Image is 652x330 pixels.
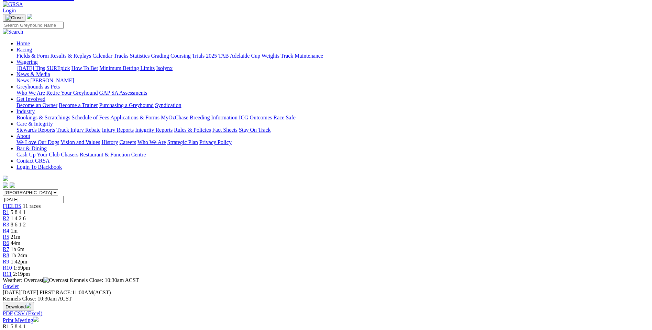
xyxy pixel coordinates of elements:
[61,152,146,157] a: Chasers Restaurant & Function Centre
[101,139,118,145] a: History
[151,53,169,59] a: Grading
[3,252,9,258] a: R8
[135,127,173,133] a: Integrity Reports
[46,90,98,96] a: Retire Your Greyhound
[239,127,270,133] a: Stay On Track
[71,65,98,71] a: How To Bet
[3,176,8,181] img: logo-grsa-white.png
[16,158,49,164] a: Contact GRSA
[10,182,15,188] img: twitter.svg
[3,246,9,252] a: R7
[43,277,68,283] img: Overcast
[3,310,649,317] div: Download
[33,317,38,322] img: printer.svg
[16,164,62,170] a: Login To Blackbook
[3,22,64,29] input: Search
[167,139,198,145] a: Strategic Plan
[3,228,9,234] span: R4
[16,53,49,59] a: Fields & Form
[16,65,45,71] a: [DATE] Tips
[119,139,136,145] a: Careers
[3,234,9,240] a: R5
[11,323,26,329] span: 5 8 4 1
[3,271,12,277] a: R11
[11,222,26,227] span: 8 6 1 2
[16,127,55,133] a: Stewards Reports
[11,234,20,240] span: 21m
[27,14,32,19] img: logo-grsa-white.png
[46,65,70,71] a: SUREpick
[50,53,91,59] a: Results & Replays
[16,133,30,139] a: About
[192,53,205,59] a: Trials
[3,222,9,227] a: R3
[3,182,8,188] img: facebook.svg
[40,290,72,295] span: FIRST RACE:
[199,139,232,145] a: Privacy Policy
[273,115,295,120] a: Race Safe
[16,78,649,84] div: News & Media
[3,209,9,215] a: R1
[130,53,150,59] a: Statistics
[71,115,109,120] a: Schedule of Fees
[40,290,111,295] span: 11:00AM(ACST)
[170,53,191,59] a: Coursing
[16,115,70,120] a: Bookings & Scratchings
[114,53,129,59] a: Tracks
[16,78,29,83] a: News
[13,265,30,271] span: 1:59pm
[3,14,25,22] button: Toggle navigation
[3,29,23,35] img: Search
[56,127,100,133] a: Track Injury Rebate
[16,152,59,157] a: Cash Up Your Club
[3,203,21,209] a: FIELDS
[11,259,27,264] span: 1:42pm
[102,127,134,133] a: Injury Reports
[16,96,45,102] a: Get Involved
[3,259,9,264] a: R9
[281,53,323,59] a: Track Maintenance
[3,296,649,302] div: Kennels Close: 10:30am ACST
[16,65,649,71] div: Wagering
[16,90,649,96] div: Greyhounds as Pets
[3,290,38,295] span: [DATE]
[11,240,20,246] span: 44m
[3,215,9,221] a: R2
[206,53,260,59] a: 2025 TAB Adelaide Cup
[16,40,30,46] a: Home
[70,277,139,283] span: Kennels Close: 10:30am ACST
[11,215,26,221] span: 1 4 2 6
[99,102,154,108] a: Purchasing a Greyhound
[3,277,70,283] span: Weather: Overcast
[3,302,34,310] button: Download
[5,15,23,21] img: Close
[99,90,147,96] a: GAP SA Assessments
[16,121,53,127] a: Care & Integrity
[156,65,173,71] a: Isolynx
[11,246,24,252] span: 1h 6m
[16,90,45,96] a: Who We Are
[110,115,159,120] a: Applications & Forms
[3,240,9,246] span: R6
[14,310,42,316] a: CSV (Excel)
[137,139,166,145] a: Who We Are
[99,65,155,71] a: Minimum Betting Limits
[190,115,237,120] a: Breeding Information
[16,84,60,90] a: Greyhounds as Pets
[30,78,74,83] a: [PERSON_NAME]
[262,53,279,59] a: Weights
[60,139,100,145] a: Vision and Values
[212,127,237,133] a: Fact Sheets
[3,196,64,203] input: Select date
[16,152,649,158] div: Bar & Dining
[16,127,649,133] div: Care & Integrity
[16,139,649,145] div: About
